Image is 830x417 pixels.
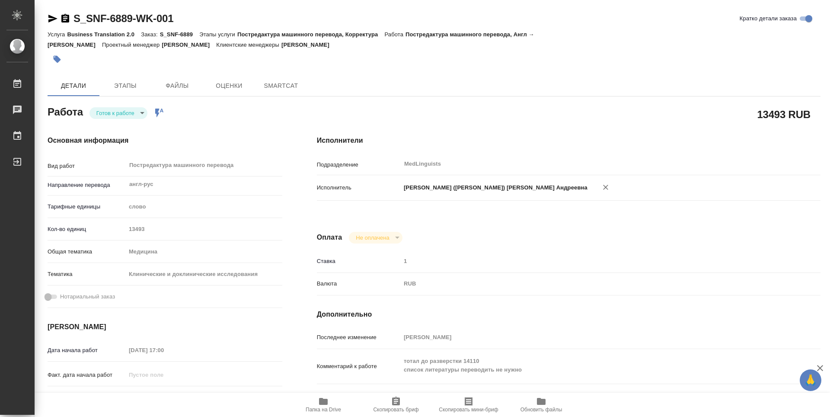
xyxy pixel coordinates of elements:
[401,389,779,404] textarea: /Clients/Sanofi/Orders/S_SNF-6889/Translated/S_SNF-6889-WK-001
[126,199,282,214] div: слово
[360,393,432,417] button: Скопировать бриф
[401,354,779,377] textarea: тотал до разверстки 14110 список литературы переводить не нужно
[317,160,401,169] p: Подразделение
[401,255,779,267] input: Пустое поле
[281,42,336,48] p: [PERSON_NAME]
[317,257,401,266] p: Ставка
[384,31,405,38] p: Работа
[73,13,173,24] a: S_SNF-6889-WK-001
[160,31,200,38] p: S_SNF-6889
[162,42,216,48] p: [PERSON_NAME]
[48,247,126,256] p: Общая тематика
[216,42,281,48] p: Клиентские менеджеры
[48,181,126,189] p: Направление перевода
[48,202,126,211] p: Тарифные единицы
[48,371,126,379] p: Факт. дата начала работ
[94,109,137,117] button: Готов к работе
[199,31,237,38] p: Этапы услуги
[401,331,779,343] input: Пустое поле
[48,135,282,146] h4: Основная информация
[237,31,384,38] p: Постредактура машинного перевода, Корректура
[401,276,779,291] div: RUB
[803,371,818,389] span: 🙏
[48,225,126,234] p: Кол-во единиц
[520,407,562,413] span: Обновить файлы
[353,234,392,241] button: Не оплачена
[126,244,282,259] div: Медицина
[349,232,402,244] div: Готов к работе
[156,80,198,91] span: Файлы
[126,344,201,356] input: Пустое поле
[208,80,250,91] span: Оценки
[432,393,505,417] button: Скопировать мини-бриф
[53,80,94,91] span: Детали
[126,267,282,282] div: Клинические и доклинические исследования
[48,50,67,69] button: Добавить тэг
[317,309,820,320] h4: Дополнительно
[48,322,282,332] h4: [PERSON_NAME]
[260,80,302,91] span: SmartCat
[102,42,162,48] p: Проектный менеджер
[439,407,498,413] span: Скопировать мини-бриф
[740,14,797,23] span: Кратко детали заказа
[317,135,820,146] h4: Исполнители
[48,346,126,355] p: Дата начала работ
[800,369,821,391] button: 🙏
[60,292,115,301] span: Нотариальный заказ
[126,391,201,404] input: Пустое поле
[401,183,587,192] p: [PERSON_NAME] ([PERSON_NAME]) [PERSON_NAME] Андреевна
[306,407,341,413] span: Папка на Drive
[287,393,360,417] button: Папка на Drive
[317,279,401,288] p: Валюта
[317,333,401,342] p: Последнее изменение
[596,178,615,197] button: Удалить исполнителя
[141,31,160,38] p: Заказ:
[89,107,147,119] div: Готов к работе
[126,369,201,381] input: Пустое поле
[48,103,83,119] h2: Работа
[317,183,401,192] p: Исполнитель
[48,31,67,38] p: Услуга
[373,407,418,413] span: Скопировать бриф
[48,13,58,24] button: Скопировать ссылку для ЯМессенджера
[67,31,141,38] p: Business Translation 2.0
[105,80,146,91] span: Этапы
[48,270,126,279] p: Тематика
[505,393,578,417] button: Обновить файлы
[317,362,401,371] p: Комментарий к работе
[60,13,70,24] button: Скопировать ссылку
[757,107,811,122] h2: 13493 RUB
[126,223,282,235] input: Пустое поле
[317,232,342,243] h4: Оплата
[48,162,126,170] p: Вид работ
